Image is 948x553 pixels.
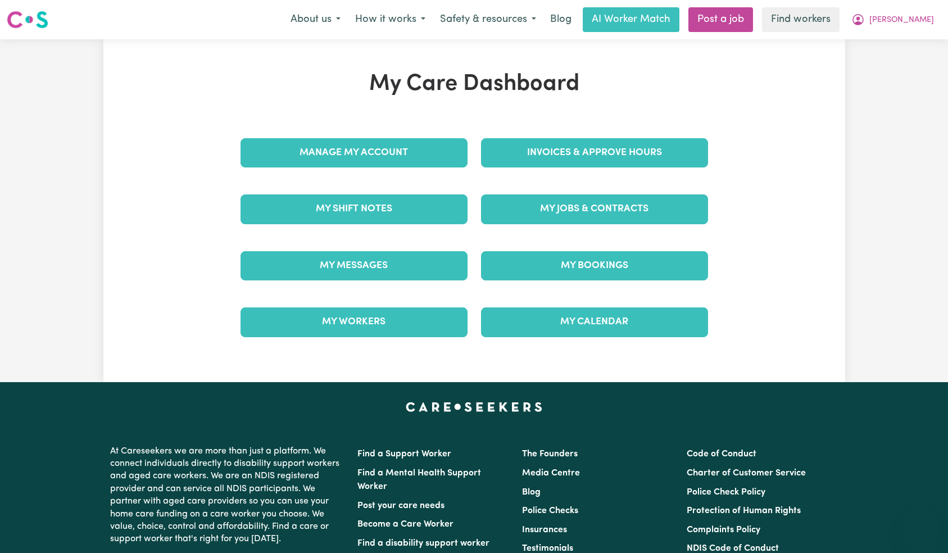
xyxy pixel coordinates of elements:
a: Blog [522,488,541,497]
a: Invoices & Approve Hours [481,138,708,167]
button: My Account [844,8,941,31]
button: Safety & resources [433,8,543,31]
a: Blog [543,7,578,32]
a: AI Worker Match [583,7,679,32]
a: My Messages [241,251,468,280]
a: Testimonials [522,544,573,553]
a: My Jobs & Contracts [481,194,708,224]
a: Insurances [522,525,567,534]
a: Become a Care Worker [357,520,453,529]
h1: My Care Dashboard [234,71,715,98]
a: Media Centre [522,469,580,478]
a: Manage My Account [241,138,468,167]
p: At Careseekers we are more than just a platform. We connect individuals directly to disability su... [110,441,344,550]
iframe: Button to launch messaging window [903,508,939,544]
a: Find a Support Worker [357,450,451,459]
a: Find a disability support worker [357,539,489,548]
a: Charter of Customer Service [687,469,806,478]
a: Find workers [762,7,840,32]
a: Complaints Policy [687,525,760,534]
a: Protection of Human Rights [687,506,801,515]
a: The Founders [522,450,578,459]
a: Post a job [688,7,753,32]
a: Post your care needs [357,501,444,510]
a: Find a Mental Health Support Worker [357,469,481,491]
a: NDIS Code of Conduct [687,544,779,553]
img: Careseekers logo [7,10,48,30]
a: My Shift Notes [241,194,468,224]
span: [PERSON_NAME] [869,14,934,26]
a: Careseekers logo [7,7,48,33]
button: About us [283,8,348,31]
a: My Calendar [481,307,708,337]
button: How it works [348,8,433,31]
a: Police Check Policy [687,488,765,497]
a: Careseekers home page [406,402,542,411]
a: Police Checks [522,506,578,515]
a: My Workers [241,307,468,337]
a: My Bookings [481,251,708,280]
a: Code of Conduct [687,450,756,459]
